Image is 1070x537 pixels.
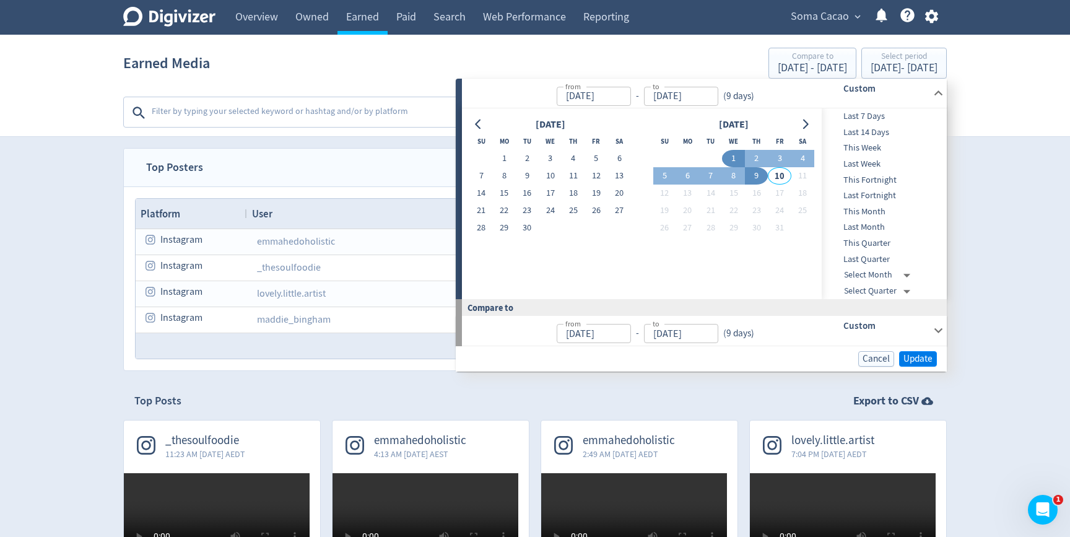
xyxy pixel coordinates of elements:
[585,133,607,150] th: Friday
[822,219,944,235] div: Last Month
[123,43,210,83] h1: Earned Media
[843,81,928,96] h6: Custom
[653,81,659,92] label: to
[871,63,937,74] div: [DATE] - [DATE]
[493,219,516,237] button: 29
[257,313,331,326] a: maddie_bingham
[822,124,944,141] div: Last 14 Days
[822,205,944,219] span: This Month
[861,48,947,79] button: Select period[DATE]- [DATE]
[462,79,947,108] div: from-to(9 days)Custom
[791,167,814,185] button: 11
[843,318,928,333] h6: Custom
[822,108,944,124] div: Last 7 Days
[699,185,722,202] button: 14
[722,185,745,202] button: 15
[165,448,245,460] span: 11:23 AM [DATE] AEDT
[899,351,937,367] button: Update
[768,48,856,79] button: Compare to[DATE] - [DATE]
[822,204,944,220] div: This Month
[768,185,791,202] button: 17
[778,63,847,74] div: [DATE] - [DATE]
[470,219,493,237] button: 28
[374,434,466,448] span: emmahedoholistic
[516,202,539,219] button: 23
[791,448,874,460] span: 7:04 PM [DATE] AEDT
[722,202,745,219] button: 22
[822,108,944,299] nav: presets
[676,133,699,150] th: Monday
[822,156,944,172] div: Last Week
[135,149,214,186] span: Top Posters
[653,318,659,329] label: to
[791,7,849,27] span: Soma Cacao
[653,167,676,185] button: 5
[853,393,919,409] strong: Export to CSV
[822,157,944,171] span: Last Week
[539,185,562,202] button: 17
[585,202,607,219] button: 26
[374,448,466,460] span: 4:13 AM [DATE] AEST
[822,110,944,123] span: Last 7 Days
[791,150,814,167] button: 4
[871,52,937,63] div: Select period
[768,202,791,219] button: 24
[493,133,516,150] th: Monday
[653,133,676,150] th: Sunday
[631,89,644,103] div: -
[768,219,791,237] button: 31
[822,251,944,268] div: Last Quarter
[676,202,699,219] button: 20
[565,81,581,92] label: from
[745,150,768,167] button: 2
[165,434,245,448] span: _thesoulfoodie
[822,220,944,234] span: Last Month
[539,150,562,167] button: 3
[676,185,699,202] button: 13
[844,267,915,283] div: Select Month
[141,207,180,220] span: Platform
[699,202,722,219] button: 21
[676,167,699,185] button: 6
[822,188,944,204] div: Last Fortnight
[822,172,944,188] div: This Fortnight
[562,150,585,167] button: 4
[470,185,493,202] button: 14
[822,141,944,155] span: This Week
[456,299,947,316] div: Compare to
[858,351,894,367] button: Cancel
[146,260,157,271] svg: instagram
[608,167,631,185] button: 13
[778,52,847,63] div: Compare to
[493,150,516,167] button: 1
[653,202,676,219] button: 19
[257,235,335,248] a: emmahedoholistic
[539,167,562,185] button: 10
[718,326,754,341] div: ( 9 days )
[699,167,722,185] button: 7
[745,185,768,202] button: 16
[1053,495,1063,505] span: 1
[585,185,607,202] button: 19
[608,133,631,150] th: Saturday
[608,185,631,202] button: 20
[470,116,488,133] button: Go to previous month
[852,11,863,22] span: expand_more
[516,167,539,185] button: 9
[462,316,947,346] div: from-to(9 days)Custom
[493,185,516,202] button: 15
[585,167,607,185] button: 12
[863,354,890,364] span: Cancel
[539,133,562,150] th: Wednesday
[745,133,768,150] th: Thursday
[791,434,874,448] span: lovely.little.artist
[562,133,585,150] th: Thursday
[791,202,814,219] button: 25
[722,150,745,167] button: 1
[470,133,493,150] th: Sunday
[160,254,202,278] span: Instagram
[160,306,202,330] span: Instagram
[1028,495,1058,525] iframe: Intercom live chat
[722,133,745,150] th: Wednesday
[252,207,272,220] span: User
